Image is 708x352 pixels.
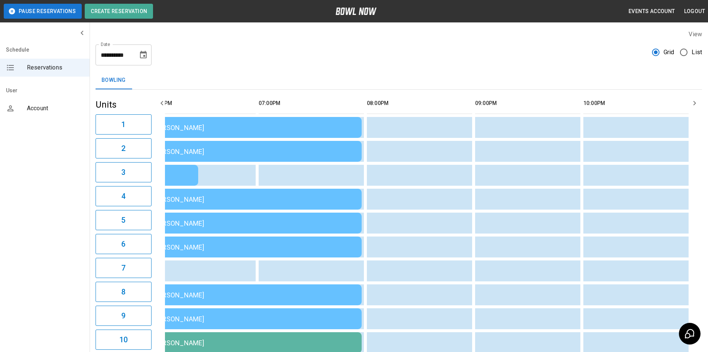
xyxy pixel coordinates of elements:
div: [PERSON_NAME] [153,291,356,299]
h6: 7 [121,262,125,274]
button: 3 [96,162,152,182]
button: Events Account [626,4,678,18]
div: inventory tabs [96,71,702,89]
span: Account [27,104,84,113]
h6: 6 [121,238,125,250]
button: Create Reservation [85,4,153,19]
button: 1 [96,114,152,135]
h5: Units [96,99,152,111]
button: Bowling [96,71,132,89]
h6: 4 [121,190,125,202]
button: 2 [96,138,152,158]
h6: 2 [121,142,125,154]
h6: 1 [121,118,125,130]
button: Pause Reservations [4,4,82,19]
span: List [692,48,702,57]
button: 5 [96,210,152,230]
button: 7 [96,258,152,278]
button: Choose date, selected date is Aug 16, 2025 [136,47,151,62]
button: 6 [96,234,152,254]
div: [PERSON_NAME] [153,219,356,227]
button: Logout [681,4,708,18]
img: logo [336,7,377,15]
h6: 10 [119,334,128,346]
h6: 5 [121,214,125,226]
h6: 8 [121,286,125,298]
button: 8 [96,282,152,302]
h6: 3 [121,166,125,178]
h6: 9 [121,310,125,322]
span: Grid [664,48,674,57]
button: 4 [96,186,152,206]
div: [PERSON_NAME] [153,315,356,323]
label: View [689,31,702,38]
div: [PERSON_NAME] [153,339,356,347]
span: Reservations [27,63,84,72]
button: 9 [96,306,152,326]
div: [PERSON_NAME] [153,243,356,251]
button: 10 [96,330,152,350]
div: [PERSON_NAME] [153,148,356,155]
div: [PERSON_NAME] [153,195,356,203]
div: [PERSON_NAME] [153,124,356,132]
